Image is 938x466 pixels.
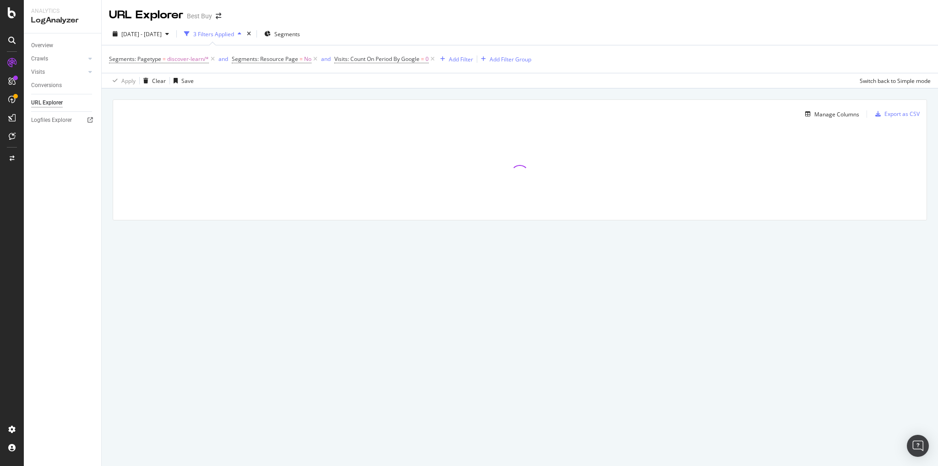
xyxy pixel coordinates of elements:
[218,55,228,63] button: and
[31,115,95,125] a: Logfiles Explorer
[163,55,166,63] span: =
[884,110,920,118] div: Export as CSV
[334,55,420,63] span: Visits: Count On Period By Google
[31,41,53,50] div: Overview
[109,7,183,23] div: URL Explorer
[109,55,161,63] span: Segments: Pagetype
[300,55,303,63] span: =
[802,109,859,120] button: Manage Columns
[31,115,72,125] div: Logfiles Explorer
[304,53,311,66] span: No
[140,73,166,88] button: Clear
[31,54,48,64] div: Crawls
[31,81,62,90] div: Conversions
[232,55,298,63] span: Segments: Resource Page
[814,110,859,118] div: Manage Columns
[180,27,245,41] button: 3 Filters Applied
[274,30,300,38] span: Segments
[425,53,429,66] span: 0
[152,77,166,85] div: Clear
[436,54,473,65] button: Add Filter
[261,27,304,41] button: Segments
[856,73,931,88] button: Switch back to Simple mode
[421,55,424,63] span: =
[109,73,136,88] button: Apply
[31,41,95,50] a: Overview
[31,98,63,108] div: URL Explorer
[321,55,331,63] button: and
[121,30,162,38] span: [DATE] - [DATE]
[31,67,86,77] a: Visits
[216,13,221,19] div: arrow-right-arrow-left
[109,27,173,41] button: [DATE] - [DATE]
[170,73,194,88] button: Save
[193,30,234,38] div: 3 Filters Applied
[31,54,86,64] a: Crawls
[31,7,94,15] div: Analytics
[449,55,473,63] div: Add Filter
[181,77,194,85] div: Save
[860,77,931,85] div: Switch back to Simple mode
[187,11,212,21] div: Best Buy
[245,29,253,38] div: times
[167,53,209,66] span: discover-learn/*
[872,107,920,121] button: Export as CSV
[907,435,929,457] div: Open Intercom Messenger
[490,55,531,63] div: Add Filter Group
[477,54,531,65] button: Add Filter Group
[31,15,94,26] div: LogAnalyzer
[31,81,95,90] a: Conversions
[121,77,136,85] div: Apply
[31,67,45,77] div: Visits
[31,98,95,108] a: URL Explorer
